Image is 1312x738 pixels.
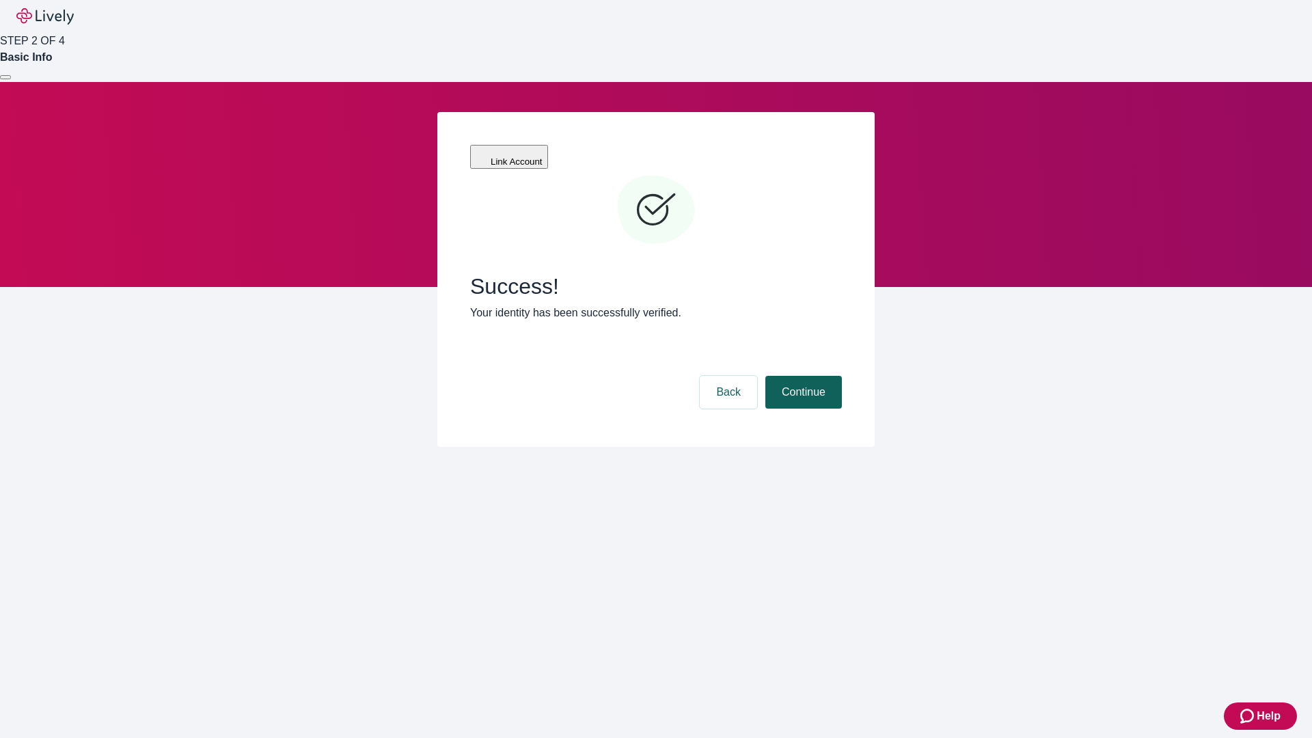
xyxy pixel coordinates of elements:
button: Zendesk support iconHelp [1224,702,1297,730]
button: Continue [765,376,842,409]
p: Your identity has been successfully verified. [470,305,842,321]
img: Lively [16,8,74,25]
span: Help [1257,708,1281,724]
svg: Checkmark icon [615,169,697,251]
button: Back [700,376,757,409]
span: Success! [470,273,842,299]
svg: Zendesk support icon [1240,708,1257,724]
button: Link Account [470,145,548,169]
